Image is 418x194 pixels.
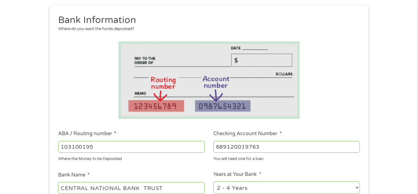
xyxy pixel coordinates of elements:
[58,154,205,162] div: Where the Money to be Deposited
[213,171,261,178] label: Years at Your Bank
[213,154,360,162] div: You will need one for a loan.
[58,172,90,178] label: Bank Name
[58,141,205,153] input: 263177916
[213,141,360,153] input: 345634636
[58,26,356,32] div: Where do you want the funds deposited?
[213,131,282,137] label: Checking Account Number
[58,14,356,26] h2: Bank Information
[58,131,116,137] label: ABA / Routing number
[118,41,300,119] img: Routing number location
